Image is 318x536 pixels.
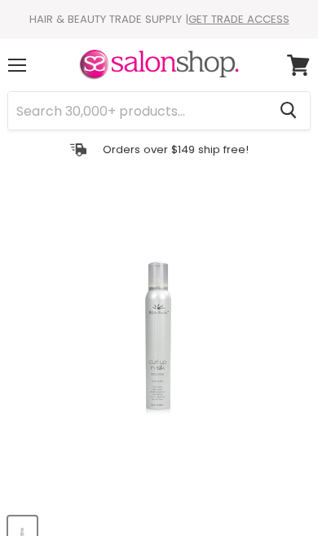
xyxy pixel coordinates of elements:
button: Search [267,92,310,130]
form: Product [7,91,311,130]
iframe: Gorgias live chat messenger [245,468,302,520]
img: White Sands Curl Up in Silk Firm Hold Mousse [59,186,260,487]
a: GET TRADE ACCESS [188,11,289,27]
input: Search [8,92,267,130]
p: Orders over $149 ship free! [103,143,249,156]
